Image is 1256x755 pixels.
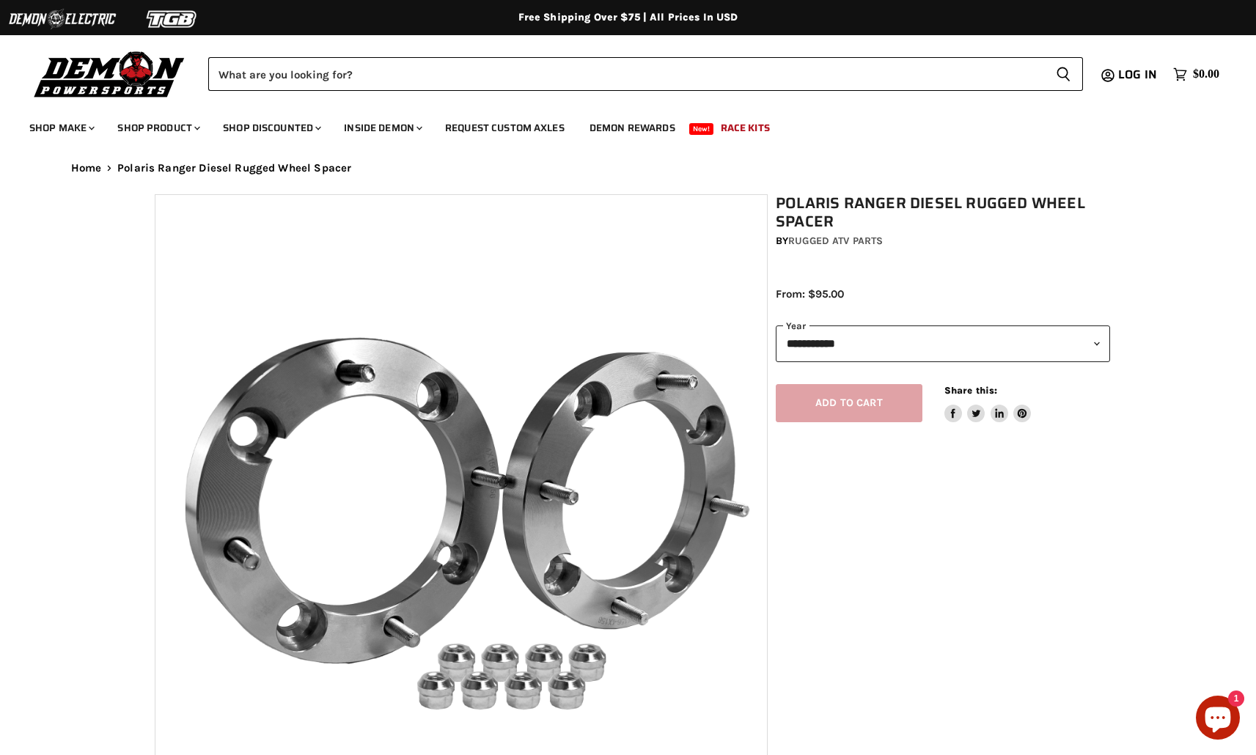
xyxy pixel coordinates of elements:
span: $0.00 [1193,67,1219,81]
select: year [776,325,1110,361]
a: Home [71,162,102,174]
inbox-online-store-chat: Shopify online store chat [1191,696,1244,743]
a: Race Kits [710,113,781,143]
ul: Main menu [18,107,1216,143]
a: Demon Rewards [579,113,686,143]
h1: Polaris Ranger Diesel Rugged Wheel Spacer [776,194,1110,231]
img: Demon Powersports [29,48,190,100]
a: Rugged ATV Parts [788,235,883,247]
span: New! [689,123,714,135]
a: Request Custom Axles [434,113,576,143]
aside: Share this: [944,384,1032,423]
a: Log in [1112,68,1166,81]
a: $0.00 [1166,64,1227,85]
img: TGB Logo 2 [117,5,227,33]
nav: Breadcrumbs [42,162,1215,174]
div: by [776,233,1110,249]
form: Product [208,57,1083,91]
a: Inside Demon [333,113,431,143]
input: Search [208,57,1044,91]
a: Shop Discounted [212,113,330,143]
span: Share this: [944,385,997,396]
a: Shop Make [18,113,103,143]
span: Polaris Ranger Diesel Rugged Wheel Spacer [117,162,351,174]
a: Shop Product [106,113,209,143]
img: Demon Electric Logo 2 [7,5,117,33]
button: Search [1044,57,1083,91]
span: Log in [1118,65,1157,84]
div: Free Shipping Over $75 | All Prices In USD [42,11,1215,24]
span: From: $95.00 [776,287,844,301]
